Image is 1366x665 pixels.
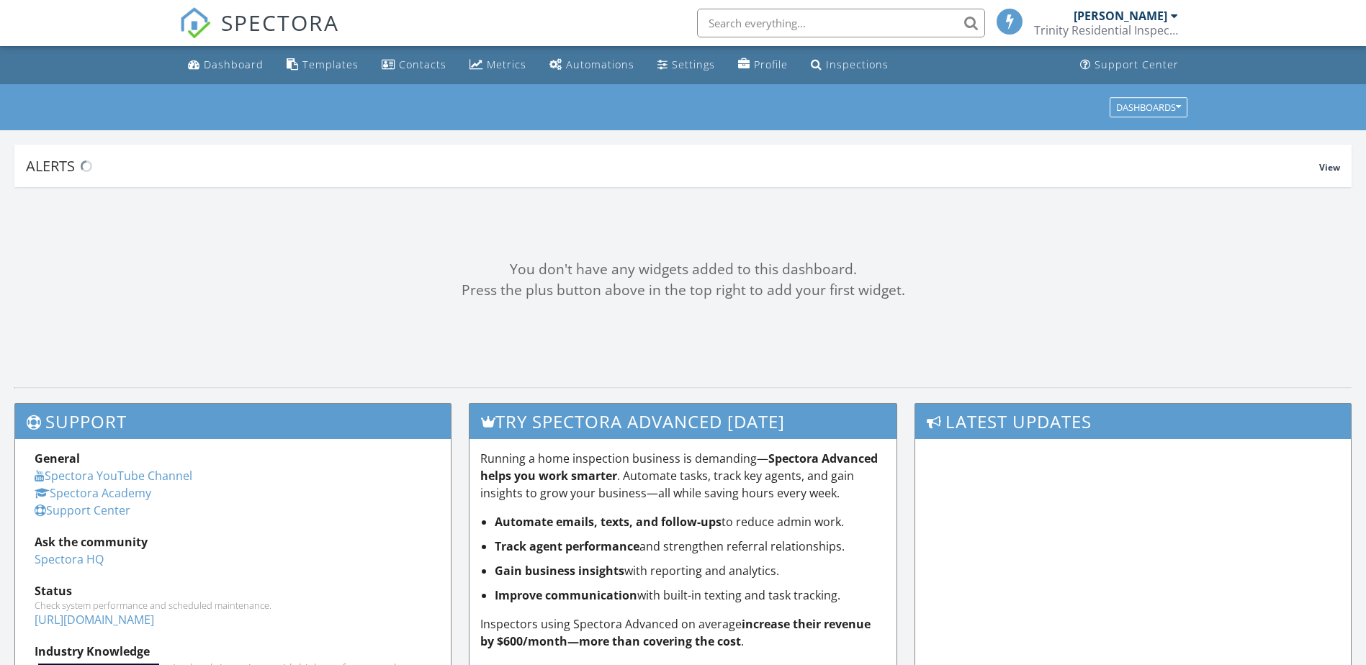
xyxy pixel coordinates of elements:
strong: increase their revenue by $600/month—more than covering the cost [480,616,871,649]
div: You don't have any widgets added to this dashboard. [14,259,1352,280]
strong: Gain business insights [495,563,624,579]
a: Support Center [1074,52,1185,78]
a: Company Profile [732,52,794,78]
input: Search everything... [697,9,985,37]
a: Inspections [805,52,894,78]
div: Automations [566,58,634,71]
li: and strengthen referral relationships. [495,538,886,555]
div: Ask the community [35,533,431,551]
div: Press the plus button above in the top right to add your first widget. [14,280,1352,301]
div: Support Center [1095,58,1179,71]
h3: Try spectora advanced [DATE] [469,404,897,439]
a: [URL][DOMAIN_NAME] [35,612,154,628]
span: SPECTORA [221,7,339,37]
strong: Improve communication [495,587,637,603]
button: Dashboards [1110,97,1187,117]
div: Status [35,582,431,600]
strong: Track agent performance [495,538,639,554]
p: Inspectors using Spectora Advanced on average . [480,615,886,650]
li: with built-in texting and task tracking. [495,587,886,604]
div: Dashboard [204,58,264,71]
div: Inspections [826,58,889,71]
a: Spectora Academy [35,485,151,501]
div: Dashboards [1116,102,1181,112]
div: Trinity Residential Inspectors [1034,23,1178,37]
div: Contacts [399,58,446,71]
a: Dashboard [182,52,269,78]
li: with reporting and analytics. [495,562,886,579]
div: Profile [754,58,788,71]
img: The Best Home Inspection Software - Spectora [179,7,211,39]
a: Spectora HQ [35,551,104,567]
div: Alerts [26,156,1319,176]
strong: Spectora Advanced helps you work smarter [480,451,878,484]
a: Templates [281,52,364,78]
strong: Automate emails, texts, and follow-ups [495,514,722,530]
a: Contacts [376,52,452,78]
a: Settings [652,52,721,78]
div: Templates [302,58,359,71]
div: Metrics [487,58,526,71]
p: Running a home inspection business is demanding— . Automate tasks, track key agents, and gain ins... [480,450,886,502]
h3: Support [15,404,451,439]
a: Spectora YouTube Channel [35,468,192,484]
a: Automations (Basic) [544,52,640,78]
div: [PERSON_NAME] [1074,9,1167,23]
a: Support Center [35,502,130,518]
strong: General [35,451,80,466]
h3: Latest Updates [915,404,1351,439]
a: Metrics [464,52,532,78]
li: to reduce admin work. [495,513,886,530]
div: Industry Knowledge [35,643,431,660]
span: View [1319,161,1340,173]
div: Settings [672,58,715,71]
div: Check system performance and scheduled maintenance. [35,600,431,611]
a: SPECTORA [179,19,339,50]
